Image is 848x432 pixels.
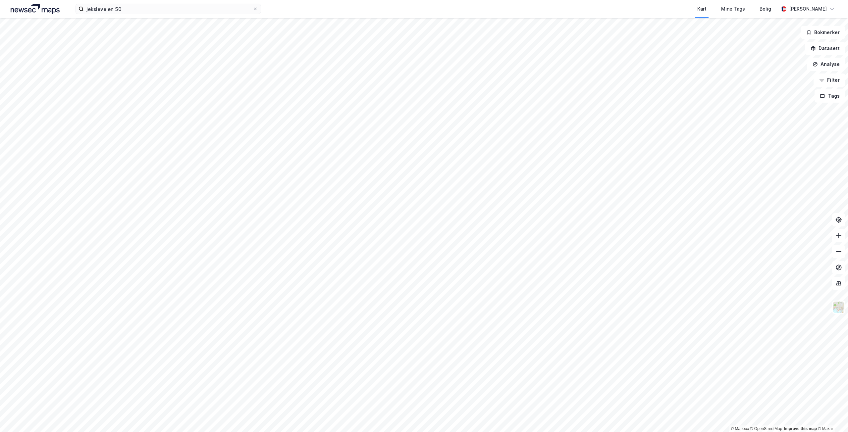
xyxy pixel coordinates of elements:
div: Mine Tags [721,5,745,13]
img: Z [832,301,845,313]
button: Bokmerker [801,26,845,39]
button: Tags [815,89,845,103]
a: Mapbox [731,426,749,431]
a: Improve this map [784,426,817,431]
div: Kart [697,5,707,13]
div: Kontrollprogram for chat [815,400,848,432]
button: Datasett [805,42,845,55]
a: OpenStreetMap [750,426,782,431]
input: Søk på adresse, matrikkel, gårdeiere, leietakere eller personer [84,4,253,14]
div: [PERSON_NAME] [789,5,827,13]
iframe: Chat Widget [815,400,848,432]
button: Filter [814,73,845,87]
img: logo.a4113a55bc3d86da70a041830d287a7e.svg [11,4,60,14]
button: Analyse [807,58,845,71]
div: Bolig [760,5,771,13]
